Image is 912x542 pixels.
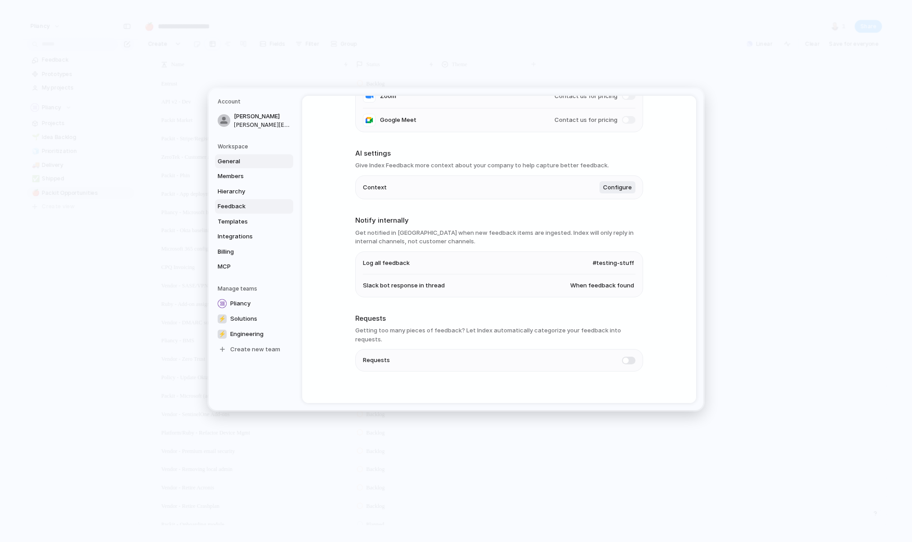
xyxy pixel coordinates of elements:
[355,326,643,344] h3: Getting too many pieces of feedback? Let Index automatically categorize your feedback into requests.
[215,214,293,228] a: Templates
[218,262,275,271] span: MCP
[355,228,643,246] h3: Get notified in [GEOGRAPHIC_DATA] when new feedback items are ingested. Index will only reply in ...
[215,327,293,341] a: ⚡Engineering
[363,281,445,290] span: Slack bot response in thread
[355,161,643,170] h3: Give Index Feedback more context about your company to help capture better feedback.
[218,187,275,196] span: Hierarchy
[234,112,291,121] span: [PERSON_NAME]
[218,217,275,226] span: Templates
[355,215,643,226] h2: Notify internally
[603,183,632,192] span: Configure
[215,154,293,168] a: General
[218,172,275,181] span: Members
[215,296,293,310] a: Pliancy
[234,121,291,129] span: [PERSON_NAME][EMAIL_ADDRESS][DOMAIN_NAME]
[215,229,293,244] a: Integrations
[218,157,275,166] span: General
[215,109,293,132] a: [PERSON_NAME][PERSON_NAME][EMAIL_ADDRESS][DOMAIN_NAME]
[230,314,257,323] span: Solutions
[380,92,396,101] span: Zoom
[215,342,293,356] a: Create new team
[593,258,634,267] span: #testing-stuff
[218,314,227,323] div: ⚡
[591,257,635,269] button: #testing-stuff
[215,169,293,184] a: Members
[218,98,293,106] h5: Account
[215,199,293,214] a: Feedback
[230,345,280,354] span: Create new team
[218,329,227,338] div: ⚡
[215,311,293,326] a: ⚡Solutions
[554,92,617,101] span: Contact us for pricing
[355,313,643,323] h2: Requests
[218,202,275,211] span: Feedback
[215,184,293,198] a: Hierarchy
[218,247,275,256] span: Billing
[363,258,410,267] span: Log all feedback
[218,232,275,241] span: Integrations
[380,116,416,125] span: Google Meet
[230,330,264,339] span: Engineering
[215,260,293,274] a: MCP
[218,284,293,292] h5: Manage teams
[218,142,293,150] h5: Workspace
[569,280,635,291] button: When feedback found
[570,281,634,290] span: When feedback found
[355,148,643,158] h2: AI settings
[215,244,293,259] a: Billing
[363,356,390,365] span: Requests
[599,181,635,193] button: Configure
[554,116,617,125] span: Contact us for pricing
[363,183,387,192] span: Context
[230,299,250,308] span: Pliancy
